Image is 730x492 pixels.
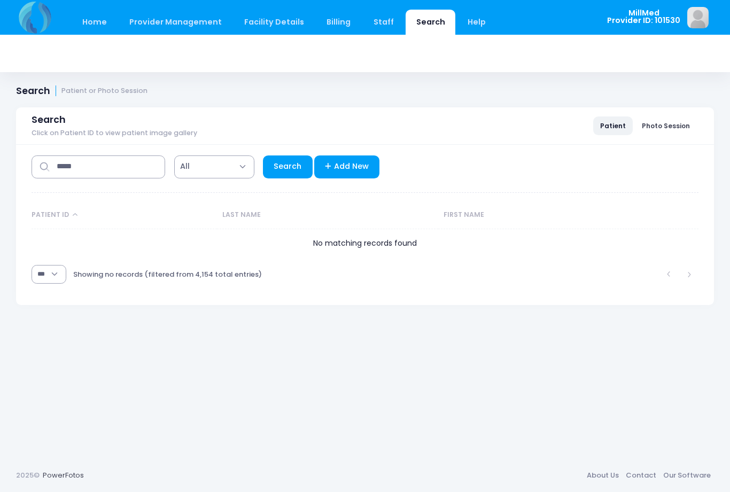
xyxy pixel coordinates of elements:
a: Facility Details [234,10,315,35]
small: Patient or Photo Session [61,87,147,95]
a: Photo Session [635,116,697,135]
img: image [687,7,709,28]
h1: Search [16,85,147,97]
td: No matching records found [32,229,698,257]
span: MillMed Provider ID: 101530 [607,9,680,25]
a: Billing [316,10,361,35]
a: Add New [314,155,380,178]
div: Showing no records (filtered from 4,154 total entries) [73,262,262,287]
a: About Us [583,466,622,485]
th: First Name: activate to sort column ascending [438,201,669,229]
span: Search [32,114,66,126]
a: Help [457,10,496,35]
a: Search [263,155,313,178]
th: Patient ID: activate to sort column descending [32,201,217,229]
span: All [180,161,190,172]
a: PowerFotos [43,470,84,480]
span: All [174,155,254,178]
a: Staff [363,10,404,35]
span: Click on Patient ID to view patient image gallery [32,129,197,137]
a: Search [406,10,455,35]
a: Patient [593,116,633,135]
span: 2025© [16,470,40,480]
th: Last Name: activate to sort column ascending [217,201,438,229]
a: Provider Management [119,10,232,35]
a: Home [72,10,117,35]
a: Our Software [659,466,714,485]
a: Contact [622,466,659,485]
